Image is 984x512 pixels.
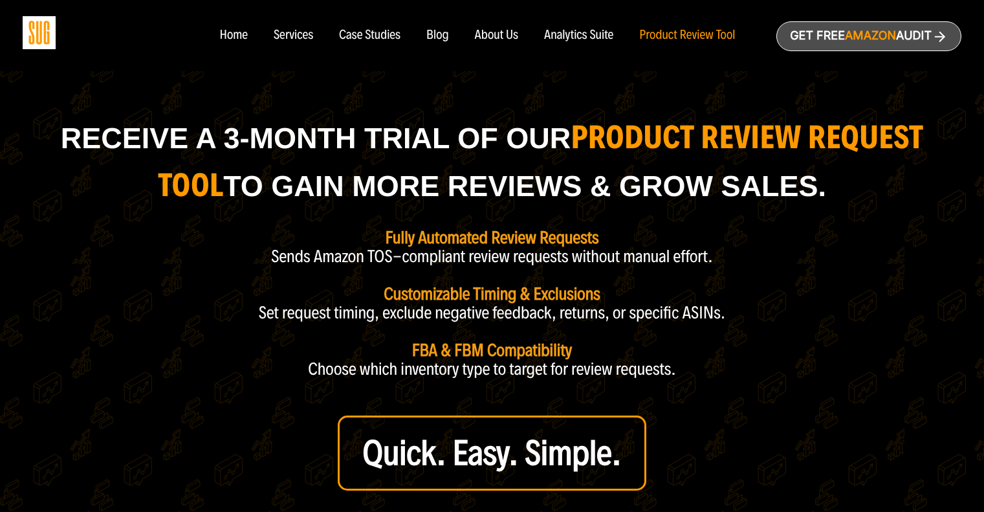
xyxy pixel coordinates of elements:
a: Quick. Easy. Simple. [338,416,647,491]
a: Blog [426,28,449,43]
a: Get freeAmazonAudit [776,21,961,51]
a: Product Review Tool [639,28,735,43]
span: Amazon [845,29,896,43]
p: Sends Amazon TOS-compliant review requests without manual effort. [271,247,713,266]
a: Services [274,28,313,43]
strong: Quick. Easy. Simple. [363,432,622,474]
p: Choose which inventory type to target for review requests. [308,360,676,379]
p: Set request timing, exclude negative feedback, returns, or specific ASINs. [259,304,726,322]
a: About Us [475,28,519,43]
img: Sug [23,16,56,49]
strong: Fully Automated Review Requests [385,227,598,248]
a: Home [219,28,247,43]
a: Case Studies [339,28,400,43]
a: Analytics Suite [544,28,613,43]
strong: FBA & FBM Compatibility [412,340,572,361]
strong: Customizable Timing & Exclusions [384,284,600,304]
h1: Receive a 3-month trial of our to Gain More Reviews & Grow Sales. [59,114,925,210]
